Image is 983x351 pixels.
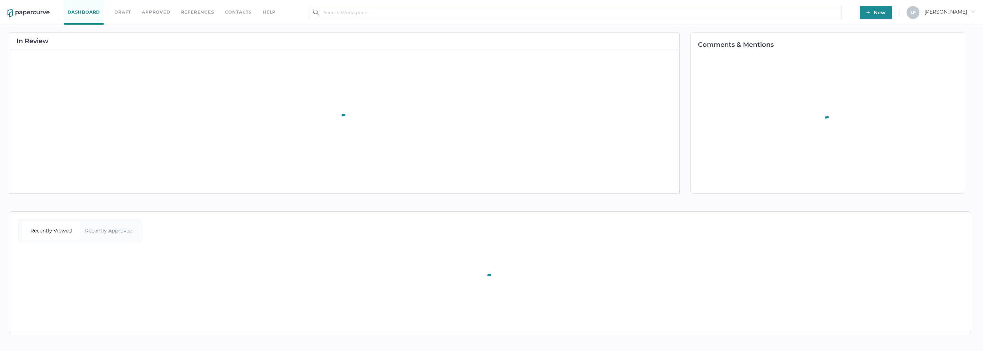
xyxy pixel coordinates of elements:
a: Draft [114,8,131,16]
i: arrow_right [970,9,975,14]
img: plus-white.e19ec114.svg [866,10,870,14]
div: help [263,8,276,16]
img: papercurve-logo-colour.7244d18c.svg [8,9,50,17]
div: animation [813,107,842,140]
a: References [181,8,214,16]
button: New [860,6,892,19]
span: L F [910,10,916,15]
input: Search Workspace [309,6,842,19]
div: animation [475,265,505,298]
div: Recently Viewed [22,221,80,240]
span: [PERSON_NAME] [924,9,975,15]
div: Recently Approved [80,221,138,240]
a: Contacts [225,8,252,16]
span: New [866,6,885,19]
div: animation [330,105,359,138]
h2: In Review [16,38,49,44]
img: search.bf03fe8b.svg [313,10,319,15]
a: Approved [142,8,170,16]
h2: Comments & Mentions [698,41,965,48]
